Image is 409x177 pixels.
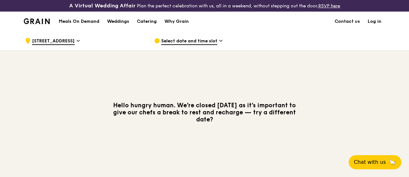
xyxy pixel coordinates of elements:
a: GrainGrain [24,11,50,31]
img: Grain [24,18,50,24]
h3: A Virtual Wedding Affair [69,3,136,9]
div: Plan the perfect celebration with us, all in a weekend, without stepping out the door. [68,3,341,9]
div: Weddings [107,12,129,31]
h3: Hello hungry human. We’re closed [DATE] as it’s important to give our chefs a break to rest and r... [108,102,301,123]
a: Log in [364,12,385,31]
a: Catering [133,12,161,31]
a: Contact us [331,12,364,31]
span: Chat with us [354,158,386,166]
span: 🦙 [388,158,396,166]
span: [STREET_ADDRESS] [32,38,75,45]
div: Catering [137,12,157,31]
a: RSVP here [318,3,340,9]
a: Why Grain [161,12,193,31]
button: Chat with us🦙 [349,155,401,169]
div: Why Grain [164,12,189,31]
a: Weddings [103,12,133,31]
h1: Meals On Demand [59,18,99,25]
span: Select date and time slot [161,38,217,45]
